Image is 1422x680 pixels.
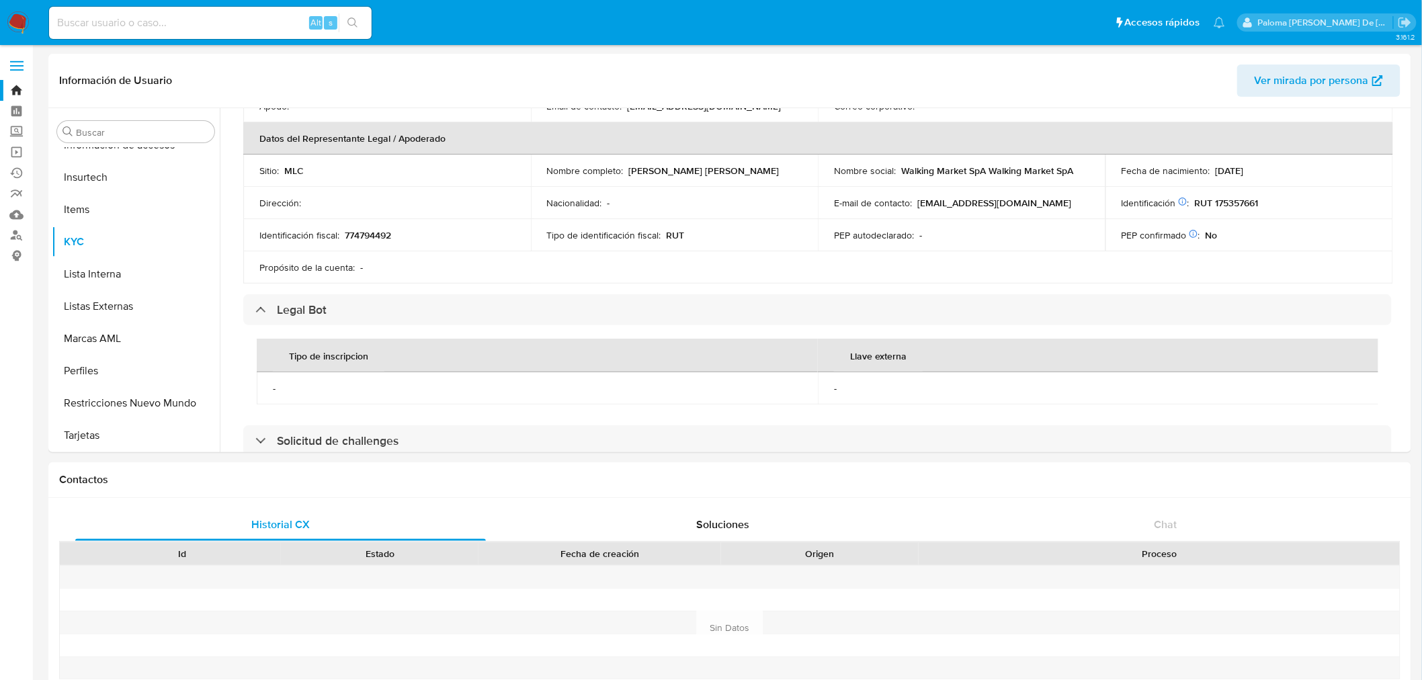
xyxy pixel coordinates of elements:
p: paloma.falcondesoto@mercadolibre.cl [1258,16,1394,29]
p: PEP confirmado : [1122,229,1200,241]
span: Chat [1155,517,1177,532]
p: Walking Market SpA Walking Market SpA [901,165,1073,177]
button: Perfiles [52,355,220,387]
span: Accesos rápidos [1125,15,1200,30]
p: Tipo de identificación fiscal : [547,229,661,241]
div: Fecha de creación [488,547,712,560]
div: Origen [730,547,909,560]
div: Id [93,547,271,560]
p: Correo corporativo : [834,100,915,112]
input: Buscar [76,126,209,138]
div: Estado [290,547,469,560]
button: Buscar [62,126,73,137]
p: Fecha de nacimiento : [1122,165,1210,177]
p: Nombre completo : [547,165,624,177]
button: Listas Externas [52,290,220,323]
p: RUT [667,229,685,241]
p: [EMAIL_ADDRESS][DOMAIN_NAME] [628,100,782,112]
div: - [834,382,1363,394]
span: Soluciones [697,517,750,532]
button: Lista Interna [52,258,220,290]
button: Insurtech [52,161,220,194]
p: Identificación : [1122,197,1189,209]
p: Apodo : [259,100,289,112]
p: - [608,197,610,209]
button: search-icon [339,13,366,32]
p: Nacionalidad : [547,197,602,209]
button: Items [52,194,220,226]
p: - [294,100,297,112]
p: MLC [284,165,304,177]
p: [EMAIL_ADDRESS][DOMAIN_NAME] [917,197,1071,209]
div: Solicitud de challenges [243,425,1392,456]
p: 774794492 [345,229,391,241]
p: - [360,261,363,273]
span: Historial CX [251,517,310,532]
div: Tipo de inscripcion [273,339,384,372]
p: [DATE] [1216,165,1244,177]
p: No [1206,229,1218,241]
button: KYC [52,226,220,258]
button: Marcas AML [52,323,220,355]
p: Dirección : [259,197,301,209]
th: Datos del Representante Legal / Apoderado [243,122,1393,155]
p: E-mail de contacto : [834,197,912,209]
div: - [273,382,802,394]
span: Ver mirada por persona [1255,65,1369,97]
h3: Legal Bot [277,302,327,317]
h1: Información de Usuario [59,74,172,87]
p: PEP autodeclarado : [834,229,914,241]
p: Sitio : [259,165,279,177]
h1: Contactos [59,473,1400,486]
h3: Solicitud de challenges [277,433,399,448]
div: Llave externa [834,339,923,372]
a: Salir [1398,15,1412,30]
span: Alt [310,16,321,29]
button: Ver mirada por persona [1237,65,1400,97]
p: RUT 175357661 [1195,197,1259,209]
input: Buscar usuario o caso... [49,14,372,32]
p: - [919,229,922,241]
button: Tarjetas [52,419,220,452]
p: Identificación fiscal : [259,229,339,241]
p: - [920,100,923,112]
p: Email de contacto : [547,100,622,112]
p: Nombre social : [834,165,896,177]
a: Notificaciones [1214,17,1225,28]
div: Proceso [928,547,1390,560]
p: Propósito de la cuenta : [259,261,355,273]
button: Restricciones Nuevo Mundo [52,387,220,419]
span: s [329,16,333,29]
div: Legal Bot [243,294,1392,325]
p: [PERSON_NAME] [PERSON_NAME] [629,165,780,177]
